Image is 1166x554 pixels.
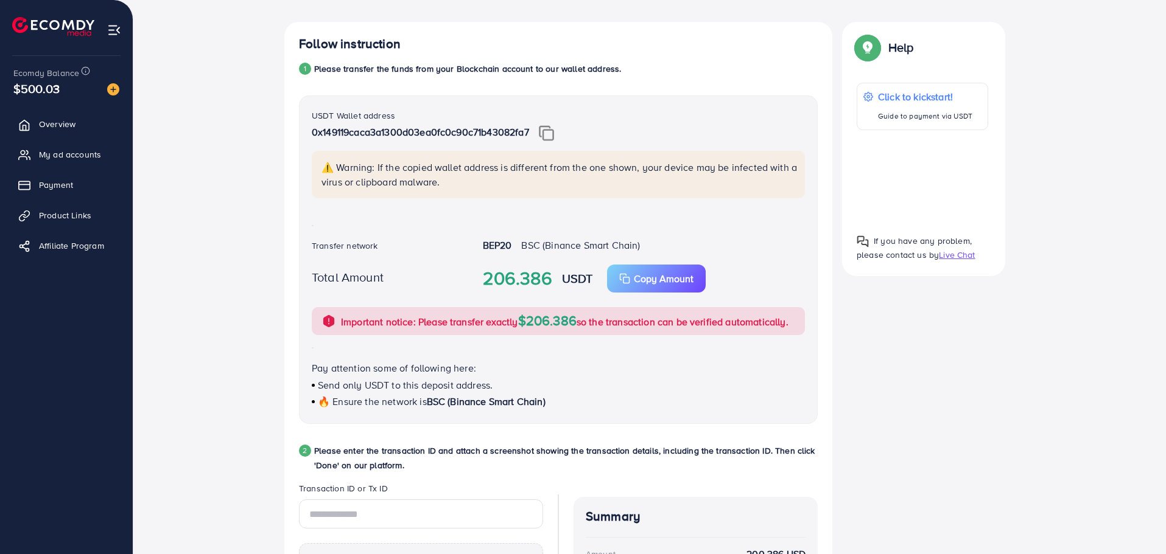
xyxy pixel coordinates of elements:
span: Affiliate Program [39,240,104,252]
p: Pay attention some of following here: [312,361,805,375]
legend: Transaction ID or Tx ID [299,482,543,499]
strong: BEP20 [483,238,512,252]
button: Copy Amount [607,265,706,293]
label: Transfer network [312,240,378,252]
span: If you have any problem, please contact us by [857,235,972,261]
img: logo [12,17,94,36]
span: Overview [39,118,76,130]
img: alert [321,314,336,328]
span: BSC (Binance Smart Chain) [521,238,640,252]
p: Guide to payment via USDT [878,109,972,123]
p: 0x149119caca3a1300d03ea0fc0c90c71b43082fa7 [312,125,805,141]
span: 🔥 Ensure the network is [318,395,427,408]
a: My ad accounts [9,142,124,167]
a: Payment [9,173,124,197]
a: Affiliate Program [9,234,124,258]
p: Send only USDT to this deposit address. [312,378,805,392]
iframe: Chat [1114,499,1157,545]
span: My ad accounts [39,148,101,161]
h4: Summary [586,509,806,524]
img: image [107,83,119,95]
span: BSC (Binance Smart Chain) [427,395,546,408]
div: 2 [299,445,311,457]
p: Help [888,40,914,55]
h4: Follow instruction [299,36,401,52]
span: $500.03 [13,80,60,97]
span: Product Links [39,209,91,221]
img: img [539,125,554,141]
a: Overview [9,112,124,136]
p: Copy Amount [634,271,694,286]
p: Important notice: Please transfer exactly so the transaction can be verified automatically. [341,313,788,329]
span: Live Chat [939,249,975,261]
label: Total Amount [312,268,384,286]
span: Ecomdy Balance [13,67,79,79]
img: Popup guide [857,36,879,58]
span: Payment [39,179,73,191]
img: Popup guide [857,235,869,248]
a: Product Links [9,203,124,227]
p: Please transfer the funds from your Blockchain account to our wallet address. [314,61,621,76]
p: Click to kickstart! [878,89,972,104]
img: menu [107,23,121,37]
strong: USDT [562,269,593,287]
strong: 206.386 [483,265,552,292]
div: 1 [299,63,311,75]
label: USDT Wallet address [312,109,395,122]
p: Please enter the transaction ID and attach a screenshot showing the transaction details, includin... [314,443,818,473]
span: $206.386 [518,311,577,330]
p: ⚠️ Warning: If the copied wallet address is different from the one shown, your device may be infe... [321,160,798,189]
